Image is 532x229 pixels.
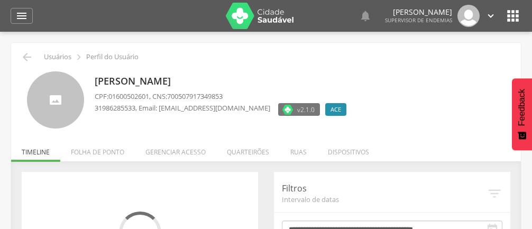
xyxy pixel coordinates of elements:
p: , Email: [EMAIL_ADDRESS][DOMAIN_NAME] [95,103,270,113]
span: ACE [331,105,341,114]
span: v2.1.0 [297,104,315,115]
button: Feedback - Mostrar pesquisa [512,78,532,150]
li: Folha de ponto [60,137,135,162]
a:  [11,8,33,24]
p: Perfil do Usuário [86,53,139,61]
li: Quarteirões [216,137,280,162]
p: [PERSON_NAME] [95,75,352,88]
p: Filtros [282,182,487,195]
span: Intervalo de datas [282,195,487,204]
i:  [487,186,502,201]
i:  [359,10,372,22]
p: Usuários [44,53,71,61]
span: 31986285533 [95,103,135,113]
p: [PERSON_NAME] [385,8,452,16]
p: CPF: , CNS: [95,91,352,102]
a:  [485,5,497,27]
span: Supervisor de Endemias [385,16,452,24]
li: Dispositivos [317,137,380,162]
label: Versão do aplicativo [278,103,320,116]
span: 01600502601 [108,91,149,101]
i: Voltar [21,51,33,63]
span: 700507917349853 [167,91,223,101]
li: Gerenciar acesso [135,137,216,162]
i:  [485,10,497,22]
a:  [359,5,372,27]
i:  [73,51,85,63]
li: Ruas [280,137,317,162]
i:  [505,7,521,24]
i:  [15,10,28,22]
span: Feedback [517,89,527,126]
